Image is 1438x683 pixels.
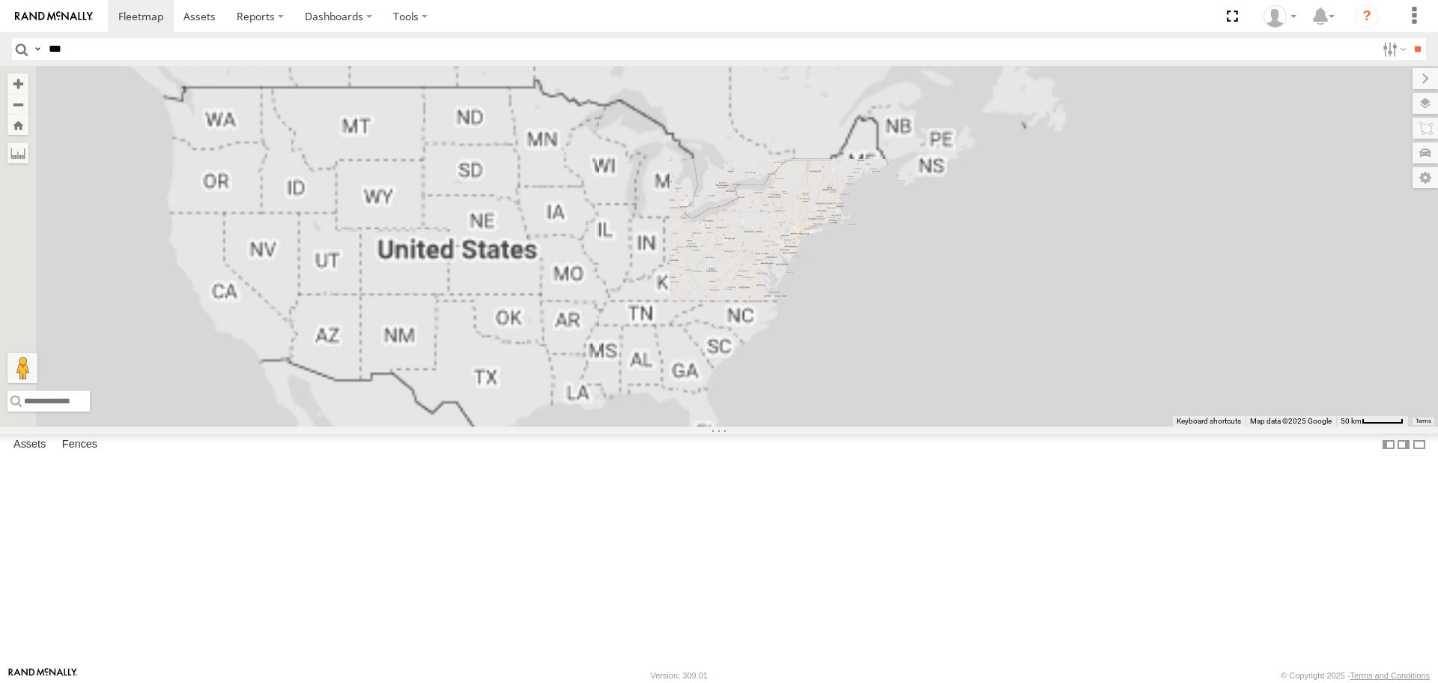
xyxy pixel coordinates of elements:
[8,668,77,683] a: Visit our Website
[6,435,53,456] label: Assets
[651,671,708,680] div: Version: 309.01
[7,73,28,94] button: Zoom in
[7,142,28,163] label: Measure
[1281,671,1430,680] div: © Copyright 2025 -
[7,353,37,383] button: Drag Pegman onto the map to open Street View
[1336,416,1408,427] button: Map Scale: 50 km per 52 pixels
[1377,38,1409,60] label: Search Filter Options
[7,115,28,135] button: Zoom Home
[1416,418,1431,424] a: Terms (opens in new tab)
[1258,5,1302,28] div: Kerry Mac Phee
[1413,167,1438,188] label: Map Settings
[1177,416,1241,427] button: Keyboard shortcuts
[1341,417,1362,425] span: 50 km
[1381,434,1396,456] label: Dock Summary Table to the Left
[1412,434,1427,456] label: Hide Summary Table
[55,435,105,456] label: Fences
[1350,671,1430,680] a: Terms and Conditions
[1355,4,1379,28] i: ?
[15,11,93,22] img: rand-logo.svg
[7,94,28,115] button: Zoom out
[1396,434,1411,456] label: Dock Summary Table to the Right
[1250,417,1332,425] span: Map data ©2025 Google
[31,38,43,60] label: Search Query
